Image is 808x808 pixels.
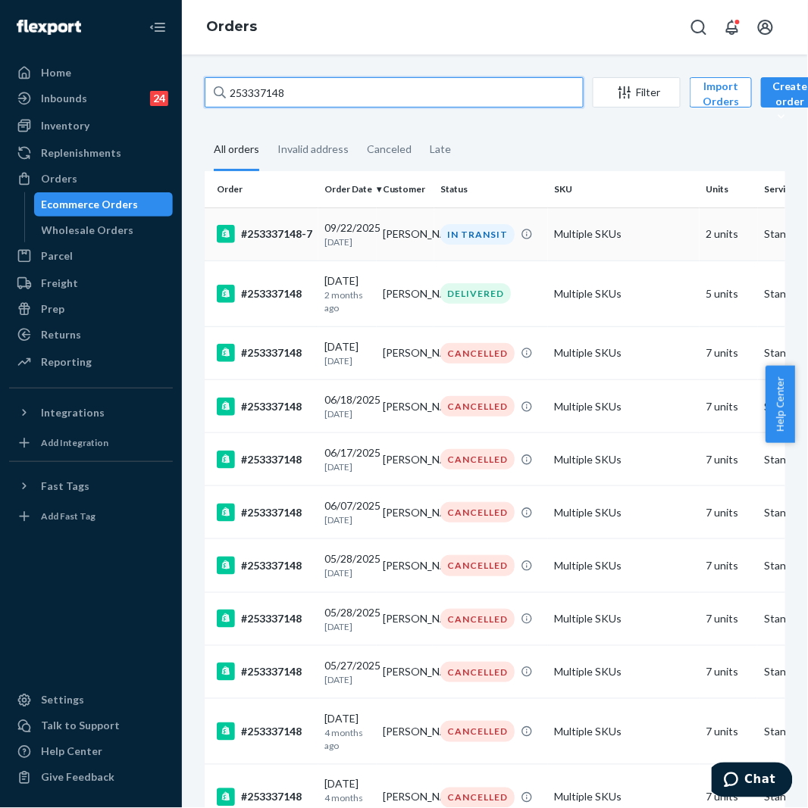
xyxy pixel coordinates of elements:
[324,711,371,752] div: [DATE]
[377,645,435,698] td: [PERSON_NAME]
[206,18,257,35] a: Orders
[440,396,515,416] div: CANCELLED
[548,207,700,260] td: Multiple SKUs
[217,610,312,628] div: #253337148
[377,260,435,326] td: [PERSON_NAME]
[700,260,758,326] td: 5 units
[41,693,84,708] div: Settings
[700,380,758,433] td: 7 units
[684,12,714,42] button: Open Search Box
[440,502,515,523] div: CANCELLED
[324,339,371,367] div: [DATE]
[700,592,758,645] td: 7 units
[217,344,312,362] div: #253337148
[41,510,96,523] div: Add Fast Tag
[377,486,435,539] td: [PERSON_NAME]
[440,662,515,682] div: CANCELLED
[367,129,412,169] div: Canceled
[440,721,515,741] div: CANCELLED
[41,327,81,342] div: Returns
[9,714,173,738] button: Talk to Support
[41,145,121,161] div: Replenishments
[700,326,758,379] td: 7 units
[548,592,700,645] td: Multiple SKUs
[41,744,102,760] div: Help Center
[593,85,680,100] div: Filter
[548,698,700,764] td: Multiple SKUs
[548,433,700,486] td: Multiple SKUs
[324,445,371,473] div: 06/17/2025
[9,323,173,347] a: Returns
[150,91,168,106] div: 24
[9,474,173,498] button: Fast Tags
[324,407,371,420] p: [DATE]
[217,663,312,681] div: #253337148
[440,449,515,470] div: CANCELLED
[690,77,752,108] button: Import Orders
[41,436,108,449] div: Add Integration
[377,433,435,486] td: [PERSON_NAME]
[9,504,173,529] a: Add Fast Tag
[277,129,349,169] div: Invalid address
[377,592,435,645] td: [PERSON_NAME]
[548,539,700,592] td: Multiple SKUs
[430,129,451,169] div: Late
[324,513,371,526] p: [DATE]
[205,77,584,108] input: Search orders
[324,460,371,473] p: [DATE]
[9,86,173,111] a: Inbounds24
[717,12,747,42] button: Open notifications
[41,276,78,291] div: Freight
[324,236,371,248] p: [DATE]
[217,398,312,416] div: #253337148
[9,431,173,455] a: Add Integration
[9,61,173,85] a: Home
[324,354,371,367] p: [DATE]
[700,171,758,207] th: Units
[324,220,371,248] div: 09/22/2025
[9,271,173,295] a: Freight
[440,343,515,363] div: CANCELLED
[9,401,173,425] button: Integrations
[41,248,73,264] div: Parcel
[324,566,371,579] p: [DATE]
[41,405,105,420] div: Integrations
[548,645,700,698] td: Multiple SKUs
[41,719,120,734] div: Talk to Support
[34,218,174,242] a: Wholesale Orders
[41,91,87,106] div: Inbounds
[9,766,173,790] button: Give Feedback
[383,183,429,195] div: Customer
[548,380,700,433] td: Multiple SKUs
[440,224,515,245] div: IN TRANSIT
[217,225,312,243] div: #253337148-7
[142,12,173,42] button: Close Navigation
[700,539,758,592] td: 7 units
[377,698,435,764] td: [PERSON_NAME]
[41,171,77,186] div: Orders
[217,504,312,522] div: #253337148
[324,392,371,420] div: 06/18/2025
[324,273,371,314] div: [DATE]
[318,171,377,207] th: Order Date
[772,79,808,124] div: Create order
[548,171,700,207] th: SKU
[34,192,174,217] a: Ecommerce Orders
[41,770,114,785] div: Give Feedback
[548,260,700,326] td: Multiple SKUs
[324,726,371,752] p: 4 months ago
[41,354,92,370] div: Reporting
[377,380,435,433] td: [PERSON_NAME]
[324,605,371,633] div: 05/28/2025
[42,223,134,238] div: Wholesale Orders
[9,141,173,165] a: Replenishments
[324,673,371,686] p: [DATE]
[548,326,700,379] td: Multiple SKUs
[324,289,371,314] p: 2 months ago
[766,366,795,443] span: Help Center
[700,207,758,260] td: 2 units
[440,609,515,629] div: CANCELLED
[440,788,515,808] div: CANCELLED
[440,283,511,304] div: DELIVERED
